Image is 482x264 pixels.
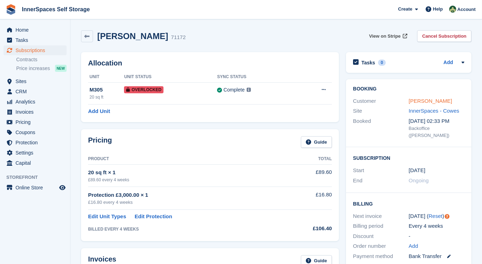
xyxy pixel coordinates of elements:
[353,107,409,115] div: Site
[16,56,67,63] a: Contracts
[444,213,450,220] div: Tooltip anchor
[97,31,168,41] h2: [PERSON_NAME]
[4,138,67,147] a: menu
[428,213,442,219] a: Reset
[353,222,409,230] div: Billing period
[4,97,67,107] a: menu
[88,199,287,206] div: £16.80 every 4 weeks
[89,86,124,94] div: M305
[16,158,58,168] span: Capital
[449,6,456,13] img: Paula Amey
[457,6,476,13] span: Account
[353,212,409,220] div: Next invoice
[433,6,443,13] span: Help
[88,213,126,221] a: Edit Unit Types
[16,87,58,96] span: CRM
[4,76,67,86] a: menu
[88,226,287,232] div: BILLED EVERY 4 WEEKS
[353,117,409,139] div: Booked
[135,213,172,221] a: Edit Protection
[4,148,67,158] a: menu
[409,252,464,260] div: Bank Transfer
[366,30,409,42] a: View on Stripe
[247,88,251,92] img: icon-info-grey-7440780725fd019a000dd9b08b2336e03edf1995a4989e88bcd33f0948082b44.svg
[353,166,409,175] div: Start
[409,222,464,230] div: Every 4 weeks
[88,107,110,115] a: Add Unit
[58,183,67,192] a: Preview store
[369,33,401,40] span: View on Stripe
[4,117,67,127] a: menu
[409,117,464,125] div: [DATE] 02:33 PM
[409,212,464,220] div: [DATE] ( )
[88,71,124,83] th: Unit
[16,148,58,158] span: Settings
[6,4,16,15] img: stora-icon-8386f47178a22dfd0bd8f6a31ec36ba5ce8667c1dd55bd0f319d3a0aa187defe.svg
[16,127,58,137] span: Coupons
[444,59,453,67] a: Add
[353,154,464,161] h2: Subscription
[89,94,124,100] div: 20 sq ft
[353,177,409,185] div: End
[124,71,217,83] th: Unit Status
[16,25,58,35] span: Home
[88,136,112,148] h2: Pricing
[361,59,375,66] h2: Tasks
[16,35,58,45] span: Tasks
[353,252,409,260] div: Payment method
[4,35,67,45] a: menu
[6,174,70,181] span: Storefront
[88,59,332,67] h2: Allocation
[4,158,67,168] a: menu
[409,108,459,114] a: InnerSpaces - Cowes
[4,45,67,55] a: menu
[16,76,58,86] span: Sites
[353,242,409,250] div: Order number
[353,97,409,105] div: Customer
[409,242,418,250] a: Add
[16,64,67,72] a: Price increases NEW
[4,183,67,193] a: menu
[353,86,464,92] h2: Booking
[171,33,186,42] div: 71172
[16,138,58,147] span: Protection
[16,45,58,55] span: Subscriptions
[4,127,67,137] a: menu
[409,177,429,183] span: Ongoing
[287,153,332,165] th: Total
[88,153,287,165] th: Product
[353,200,464,207] h2: Billing
[409,232,464,240] div: -
[409,125,464,139] div: Backoffice ([PERSON_NAME])
[4,107,67,117] a: menu
[217,71,297,83] th: Sync Status
[16,107,58,117] span: Invoices
[124,86,163,93] span: Overlocked
[88,169,287,177] div: 20 sq ft × 1
[16,183,58,193] span: Online Store
[378,59,386,66] div: 0
[16,65,50,72] span: Price increases
[287,225,332,233] div: £106.40
[88,177,287,183] div: £89.60 every 4 weeks
[88,191,287,199] div: Protection £3,000.00 × 1
[353,232,409,240] div: Discount
[55,65,67,72] div: NEW
[398,6,412,13] span: Create
[287,187,332,210] td: £16.80
[409,98,452,104] a: [PERSON_NAME]
[4,87,67,96] a: menu
[287,164,332,187] td: £89.60
[409,166,425,175] time: 2025-03-11 01:00:00 UTC
[4,25,67,35] a: menu
[301,136,332,148] a: Guide
[417,30,471,42] a: Cancel Subscription
[19,4,93,15] a: InnerSpaces Self Storage
[16,97,58,107] span: Analytics
[223,86,245,94] div: Complete
[16,117,58,127] span: Pricing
